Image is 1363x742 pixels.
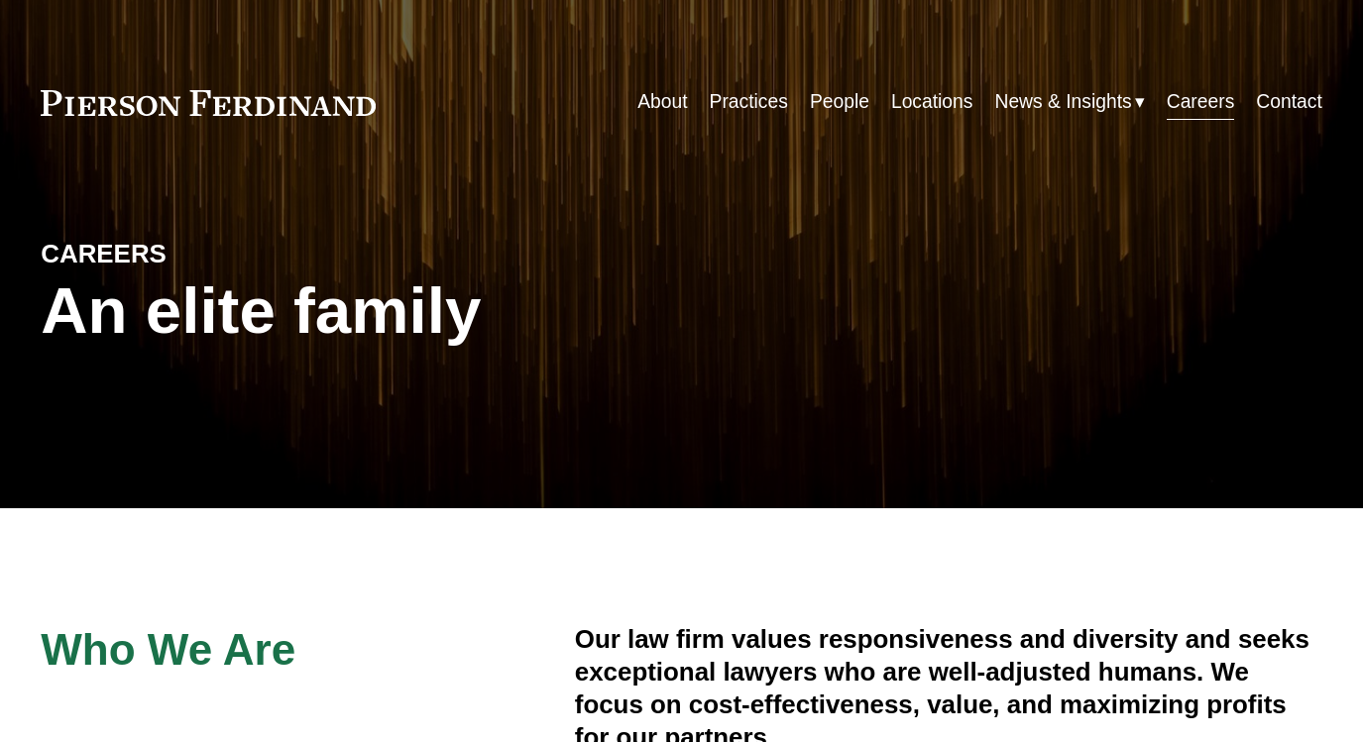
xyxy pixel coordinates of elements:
span: News & Insights [994,85,1131,120]
span: Who We Are [41,625,295,674]
a: About [637,83,687,122]
a: Practices [710,83,788,122]
h1: An elite family [41,274,681,349]
a: Locations [891,83,973,122]
a: Careers [1167,83,1235,122]
a: People [810,83,869,122]
a: folder dropdown [994,83,1144,122]
h4: CAREERS [41,238,361,270]
a: Contact [1256,83,1321,122]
